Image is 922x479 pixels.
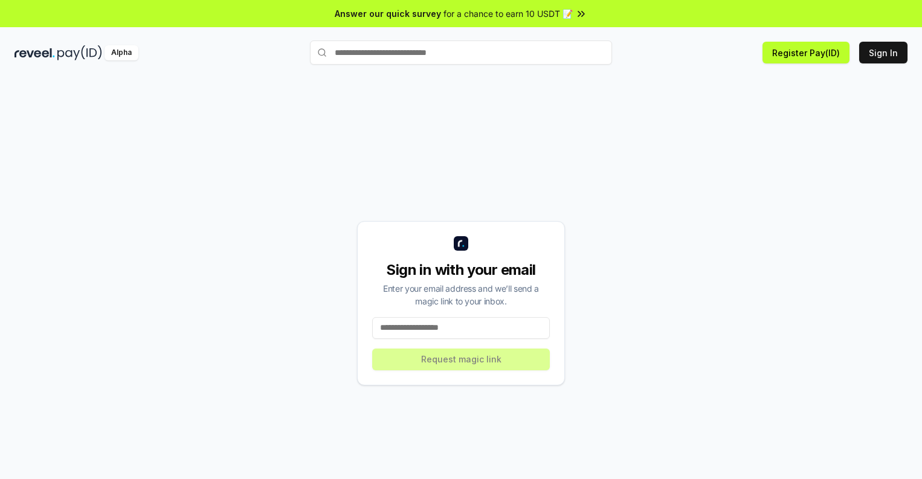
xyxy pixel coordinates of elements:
img: logo_small [454,236,468,251]
button: Register Pay(ID) [762,42,849,63]
span: for a chance to earn 10 USDT 📝 [443,7,573,20]
img: pay_id [57,45,102,60]
img: reveel_dark [15,45,55,60]
div: Enter your email address and we’ll send a magic link to your inbox. [372,282,550,307]
button: Sign In [859,42,907,63]
div: Sign in with your email [372,260,550,280]
div: Alpha [105,45,138,60]
span: Answer our quick survey [335,7,441,20]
